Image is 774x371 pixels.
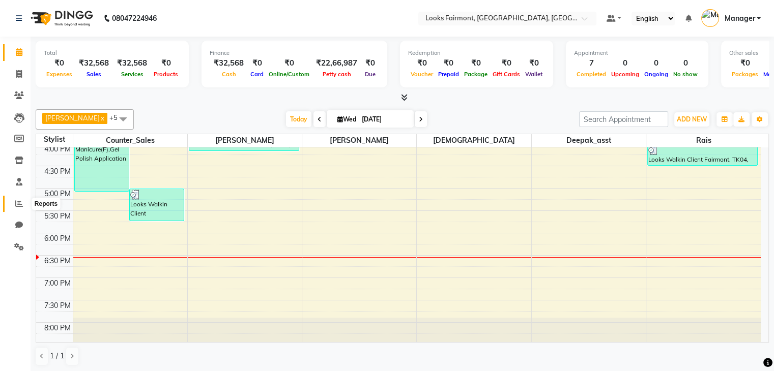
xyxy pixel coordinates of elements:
div: ₹0 [729,57,761,69]
img: Manager [701,9,719,27]
span: Deepak_asst [532,134,646,147]
div: ₹0 [151,57,181,69]
div: Appointment [574,49,700,57]
div: 8:00 PM [42,323,73,333]
div: 7 [574,57,609,69]
span: Due [362,71,378,78]
span: +5 [109,113,125,121]
span: Package [462,71,490,78]
span: Card [248,71,266,78]
div: ₹0 [436,57,462,69]
input: 2025-09-03 [359,112,410,127]
span: Online/Custom [266,71,312,78]
div: 0 [671,57,700,69]
span: Upcoming [609,71,642,78]
div: Looks Walkin Client Fairmont, TK04, 04:05 PM-04:35 PM, Head Massage(F) [648,144,757,165]
div: Looks Walkin Client [GEOGRAPHIC_DATA], TK06, 05:05 PM-05:50 PM, Gel Polish Application [130,189,184,221]
div: ₹0 [248,57,266,69]
span: Services [119,71,146,78]
span: Prepaid [436,71,462,78]
span: Wallet [523,71,545,78]
span: Expenses [44,71,75,78]
span: Sales [84,71,104,78]
div: ₹32,568 [210,57,248,69]
span: 1 / 1 [50,351,64,361]
div: 7:00 PM [42,278,73,289]
div: 5:30 PM [42,211,73,222]
div: 0 [642,57,671,69]
div: ₹22,66,987 [312,57,361,69]
span: [PERSON_NAME] [302,134,416,147]
div: ₹0 [44,57,75,69]
div: ₹32,568 [75,57,113,69]
span: Rais [646,134,761,147]
div: 5:00 PM [42,189,73,199]
span: Petty cash [320,71,354,78]
span: Counter_Sales [73,134,187,147]
button: ADD NEW [674,112,709,127]
span: [DEMOGRAPHIC_DATA] [417,134,531,147]
span: Completed [574,71,609,78]
div: 0 [609,57,642,69]
input: Search Appointment [579,111,668,127]
img: logo [26,4,96,33]
div: Finance [210,49,379,57]
span: Products [151,71,181,78]
div: Stylist [36,134,73,145]
div: 6:30 PM [42,256,73,266]
span: Manager [724,13,755,24]
div: ₹32,568 [113,57,151,69]
span: ADD NEW [677,115,707,123]
div: 4:30 PM [42,166,73,177]
div: ₹0 [490,57,523,69]
span: Wed [335,115,359,123]
a: x [100,114,104,122]
span: Gift Cards [490,71,523,78]
span: Ongoing [642,71,671,78]
span: Today [286,111,311,127]
div: 7:30 PM [42,300,73,311]
div: Reports [32,198,60,210]
span: [PERSON_NAME] [45,114,100,122]
div: Total [44,49,181,57]
b: 08047224946 [112,4,157,33]
div: ₹0 [462,57,490,69]
span: Voucher [408,71,436,78]
span: Cash [219,71,239,78]
span: No show [671,71,700,78]
div: 6:00 PM [42,233,73,244]
div: ₹0 [408,57,436,69]
div: ₹0 [361,57,379,69]
div: Redemption [408,49,545,57]
div: ₹0 [266,57,312,69]
div: 4:00 PM [42,144,73,154]
span: [PERSON_NAME] [188,134,302,147]
span: Packages [729,71,761,78]
div: ₹0 [523,57,545,69]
